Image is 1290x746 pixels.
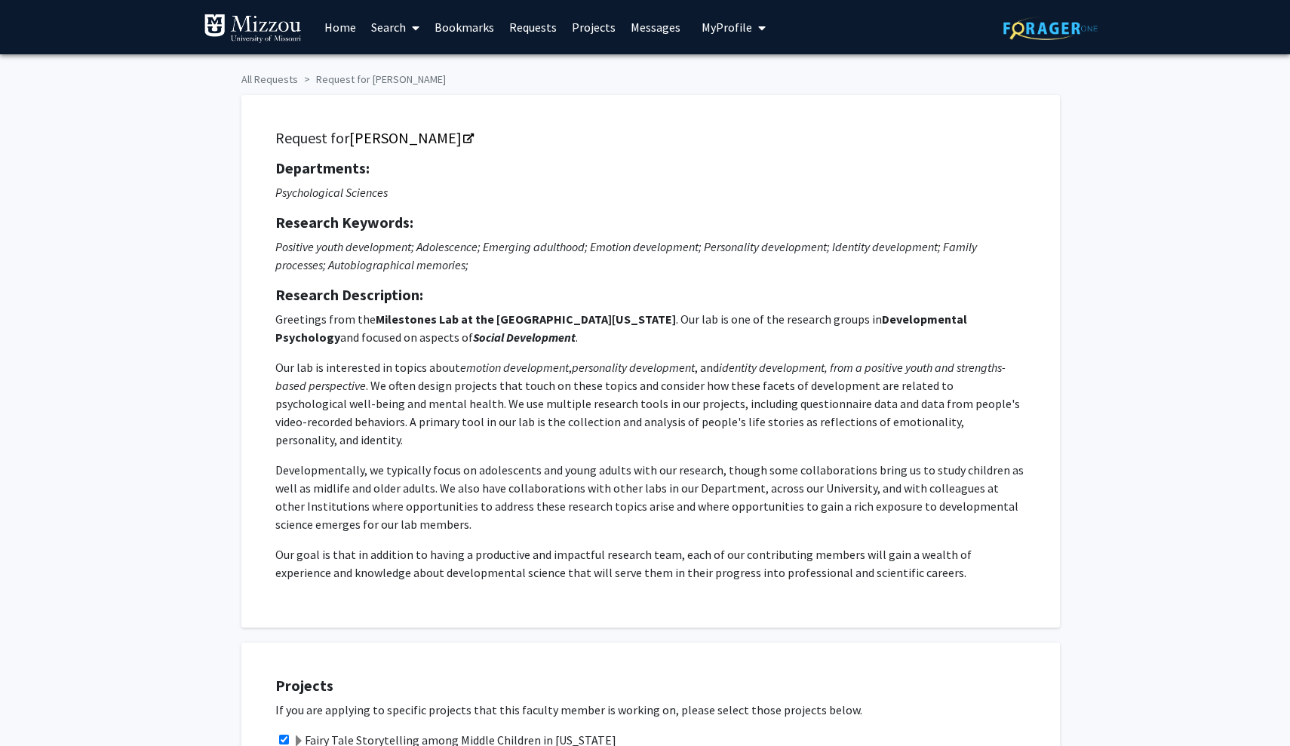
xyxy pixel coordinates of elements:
i: Positive youth development; Adolescence; Emerging adulthood; Emotion development; Personality dev... [275,239,977,272]
strong: Milestones Lab at the [GEOGRAPHIC_DATA][US_STATE] [376,312,676,327]
a: Requests [502,1,564,54]
iframe: Chat [11,678,64,735]
li: Request for [PERSON_NAME] [298,72,446,87]
strong: Projects [275,676,333,695]
a: Bookmarks [427,1,502,54]
i: Psychological Sciences [275,185,388,200]
a: Search [364,1,427,54]
p: Greetings from the . Our lab is one of the research groups in and focused on aspects of . [275,310,1026,346]
img: University of Missouri Logo [204,14,302,44]
strong: Research Keywords: [275,213,413,232]
a: Projects [564,1,623,54]
p: Our lab is interested in topics about , , and . We often design projects that touch on these topi... [275,358,1026,449]
span: My Profile [702,20,752,35]
strong: Research Description: [275,285,423,304]
a: Home [317,1,364,54]
a: Messages [623,1,688,54]
ol: breadcrumb [241,66,1049,87]
p: Our goal is that in addition to having a productive and impactful research team, each of our cont... [275,545,1026,582]
a: Opens in a new tab [349,128,472,147]
strong: Departments: [275,158,370,177]
h5: Request for [275,129,1026,147]
p: If you are applying to specific projects that this faculty member is working on, please select th... [275,701,1045,719]
em: Social Development [473,330,576,345]
p: Developmentally, we typically focus on adolescents and young adults with our research, though som... [275,461,1026,533]
a: All Requests [241,72,298,86]
em: emotion development [460,360,569,375]
em: personality development [572,360,695,375]
img: ForagerOne Logo [1003,17,1098,40]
